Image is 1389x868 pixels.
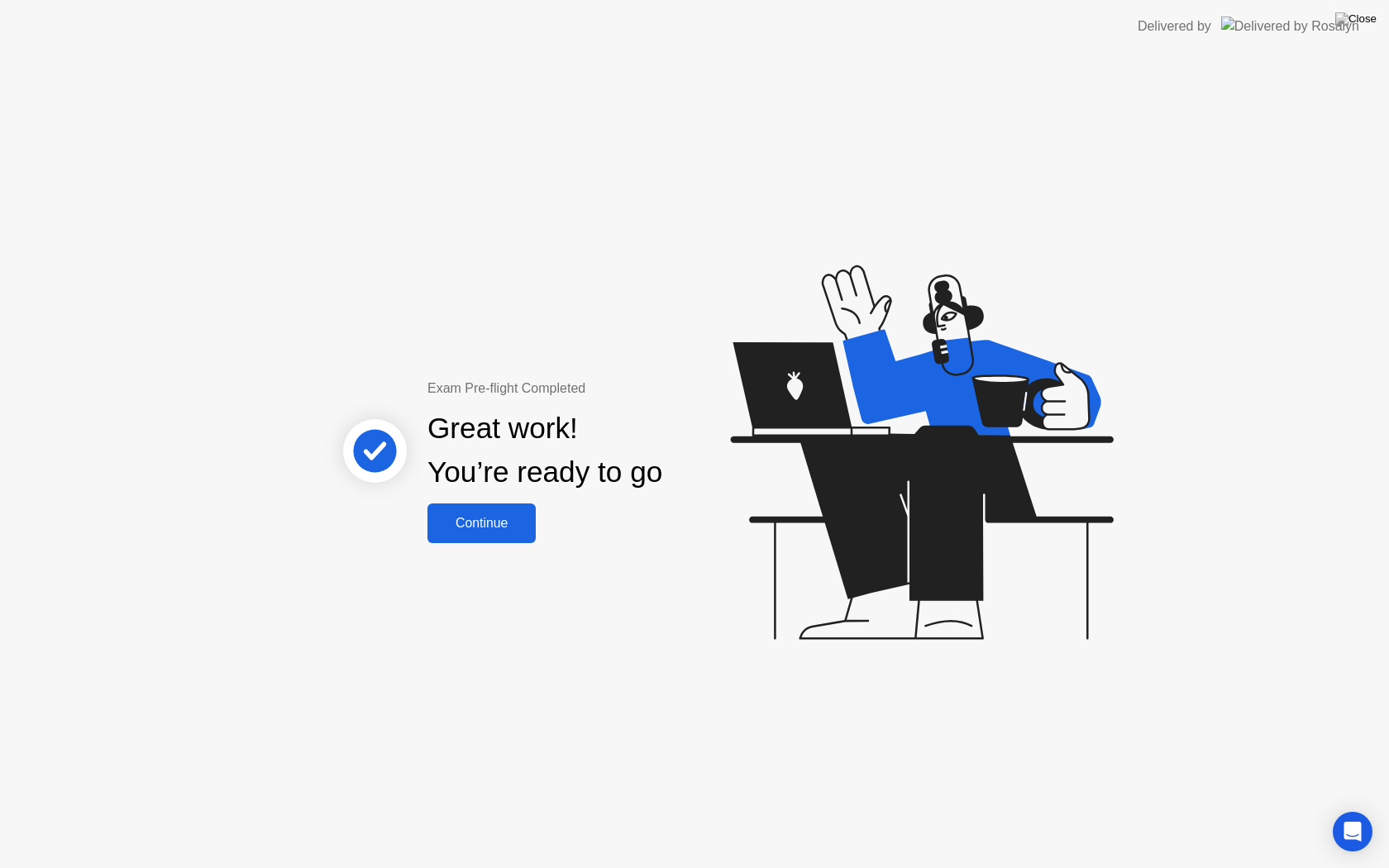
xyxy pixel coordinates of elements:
[427,407,662,494] div: Great work! You’re ready to go
[427,503,536,543] button: Continue
[1138,17,1211,36] div: Delivered by
[1221,17,1359,36] img: Delivered by Rosalyn
[1333,812,1372,851] div: Open Intercom Messenger
[1335,12,1377,26] img: Close
[427,379,769,398] div: Exam Pre-flight Completed
[432,516,531,531] div: Continue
